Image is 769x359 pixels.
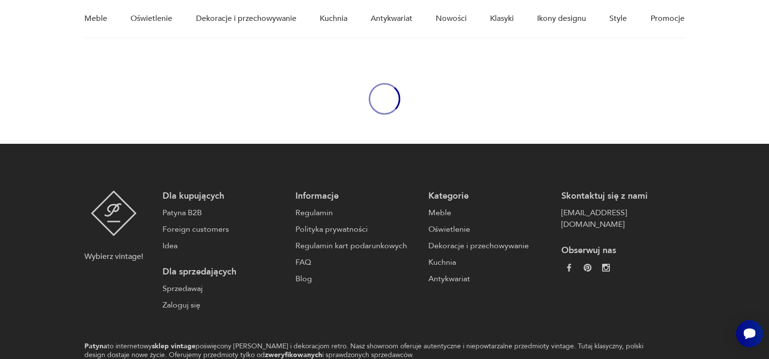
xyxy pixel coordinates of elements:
[295,240,419,252] a: Regulamin kart podarunkowych
[163,299,286,311] a: Zaloguj się
[561,190,685,202] p: Skontaktuj się z nami
[602,264,610,272] img: c2fd9cf7f39615d9d6839a72ae8e59e5.webp
[163,190,286,202] p: Dla kupujących
[295,190,419,202] p: Informacje
[295,273,419,285] a: Blog
[736,320,763,347] iframe: Smartsupp widget button
[428,190,552,202] p: Kategorie
[561,207,685,230] a: [EMAIL_ADDRESS][DOMAIN_NAME]
[428,207,552,219] a: Meble
[91,190,137,236] img: Patyna - sklep z meblami i dekoracjami vintage
[428,240,552,252] a: Dekoracje i przechowywanie
[163,266,286,278] p: Dla sprzedających
[163,223,286,235] a: Foreign customers
[163,207,286,219] a: Patyna B2B
[565,264,573,272] img: da9060093f698e4c3cedc1453eec5031.webp
[152,342,196,351] strong: sklep vintage
[584,264,591,272] img: 37d27d81a828e637adc9f9cb2e3d3a8a.webp
[561,245,685,256] p: Obserwuj nas
[84,342,107,351] strong: Patyna
[295,207,419,219] a: Regulamin
[428,273,552,285] a: Antykwariat
[295,256,419,268] a: FAQ
[163,240,286,252] a: Idea
[163,283,286,294] a: Sprzedawaj
[428,223,552,235] a: Oświetlenie
[295,223,419,235] a: Polityka prywatności
[84,251,143,262] p: Wybierz vintage!
[428,256,552,268] a: Kuchnia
